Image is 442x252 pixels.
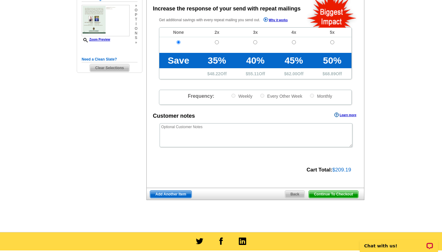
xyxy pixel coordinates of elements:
[236,53,274,68] td: 40%
[263,17,288,24] a: Why it works
[332,167,351,173] span: $209.19
[286,71,297,76] span: 62.00
[260,93,302,99] label: Every Other Week
[135,3,138,8] span: »
[135,8,138,13] span: o
[313,28,351,37] td: 5x
[90,64,129,72] span: Clear Selections
[159,53,198,68] td: Save
[159,17,301,24] p: Get additional savings with every repeat mailing you send out.
[313,53,351,68] td: 50%
[236,28,274,37] td: 3x
[135,31,138,36] span: n
[248,71,259,76] span: 55.11
[150,190,192,198] a: Add Another Item
[309,93,332,99] label: Monthly
[82,5,130,37] img: small-thumb.jpg
[198,28,236,37] td: 2x
[198,68,236,79] td: $ Off
[356,233,442,252] iframe: LiveChat chat widget
[310,94,314,98] input: Monthly
[135,22,138,26] span: i
[153,112,195,120] div: Customer notes
[82,38,110,41] a: Zoom Preview
[150,191,191,198] span: Add Another Item
[285,190,305,198] a: Back
[135,40,138,45] span: »
[231,94,235,98] input: Weekly
[82,57,138,62] h5: Need a Clean Slate?
[275,68,313,79] td: $ Off
[325,71,336,76] span: 68.89
[231,93,253,99] label: Weekly
[260,94,264,98] input: Every Other Week
[135,26,138,31] span: o
[153,5,300,13] div: Increase the response of your send with repeat mailings
[159,28,198,37] td: None
[135,36,138,40] span: s
[210,71,220,76] span: 48.22
[135,13,138,17] span: p
[275,53,313,68] td: 45%
[307,167,332,173] strong: Cart Total:
[313,68,351,79] td: $ Off
[334,112,356,117] a: Learn more
[135,17,138,22] span: t
[236,68,274,79] td: $ Off
[198,53,236,68] td: 35%
[309,191,358,198] span: Continue To Checkout
[275,28,313,37] td: 4x
[188,93,214,99] span: Frequency:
